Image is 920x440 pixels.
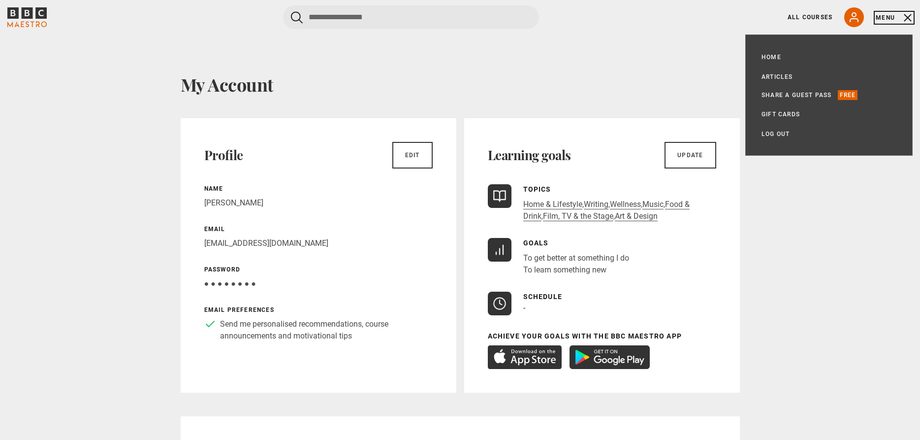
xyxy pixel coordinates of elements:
h2: Profile [204,147,243,163]
p: , , , , , , [523,199,716,222]
button: Toggle navigation [876,13,913,23]
a: Articles [761,72,793,82]
input: Search [283,5,539,29]
a: Gift Cards [761,109,800,119]
a: Wellness [610,200,641,209]
a: Log out [761,129,790,139]
a: Home [761,52,781,62]
a: Music [642,200,664,209]
p: [PERSON_NAME] [204,197,433,209]
p: Achieve your goals with the BBC Maestro App [488,331,716,341]
li: To learn something new [523,264,629,276]
span: ● ● ● ● ● ● ● ● [204,279,256,288]
li: To get better at something I do [523,252,629,264]
a: Share a guest pass [761,90,832,100]
p: Topics [523,184,716,195]
p: Free [838,90,858,100]
a: Art & Design [615,211,658,221]
a: Writing [584,200,608,209]
p: Goals [523,238,629,248]
p: [EMAIL_ADDRESS][DOMAIN_NAME] [204,237,433,249]
button: Submit the search query [291,11,303,24]
a: Edit [392,142,433,169]
svg: BBC Maestro [7,7,47,27]
p: Name [204,184,433,193]
p: Send me personalised recommendations, course announcements and motivational tips [220,318,433,342]
a: Film, TV & the Stage [543,211,613,221]
p: Email [204,225,433,234]
h2: Learning goals [488,147,571,163]
p: Email preferences [204,305,433,314]
p: Password [204,265,433,274]
p: Schedule [523,292,563,302]
a: Update [665,142,716,169]
h1: My Account [181,74,740,95]
a: All Courses [788,13,832,22]
a: Home & Lifestyle [523,200,582,209]
span: - [523,303,525,312]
